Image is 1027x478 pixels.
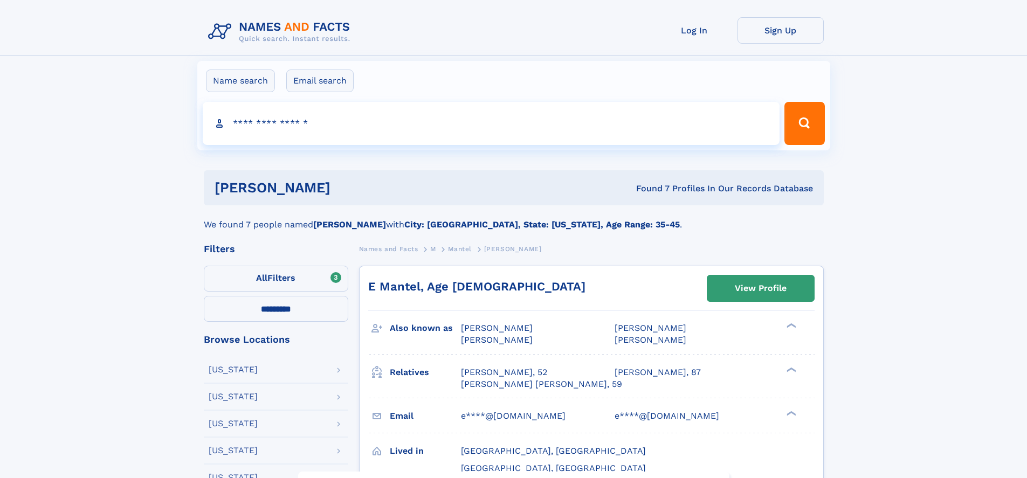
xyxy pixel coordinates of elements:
h3: Relatives [390,363,461,382]
span: [PERSON_NAME] [484,245,542,253]
a: View Profile [707,275,814,301]
label: Email search [286,70,354,92]
button: Search Button [784,102,824,145]
a: Names and Facts [359,242,418,255]
div: Found 7 Profiles In Our Records Database [483,183,813,195]
span: [PERSON_NAME] [461,323,533,333]
h3: Email [390,407,461,425]
div: Filters [204,244,348,254]
img: Logo Names and Facts [204,17,359,46]
a: Mantel [448,242,472,255]
input: search input [203,102,780,145]
div: ❯ [784,322,797,329]
div: We found 7 people named with . [204,205,824,231]
label: Filters [204,266,348,292]
span: M [430,245,436,253]
div: ❯ [784,410,797,417]
div: Browse Locations [204,335,348,344]
div: View Profile [735,276,787,301]
div: [US_STATE] [209,392,258,401]
a: Sign Up [737,17,824,44]
h3: Lived in [390,442,461,460]
h1: [PERSON_NAME] [215,181,484,195]
div: ❯ [784,366,797,373]
span: Mantel [448,245,472,253]
b: City: [GEOGRAPHIC_DATA], State: [US_STATE], Age Range: 35-45 [404,219,680,230]
span: [PERSON_NAME] [615,335,686,345]
b: [PERSON_NAME] [313,219,386,230]
a: E Mantel, Age [DEMOGRAPHIC_DATA] [368,280,585,293]
label: Name search [206,70,275,92]
a: [PERSON_NAME], 87 [615,366,701,378]
a: [PERSON_NAME], 52 [461,366,547,378]
a: Log In [651,17,737,44]
div: [US_STATE] [209,419,258,428]
span: All [256,273,267,283]
a: [PERSON_NAME] [PERSON_NAME], 59 [461,378,622,390]
span: [GEOGRAPHIC_DATA], [GEOGRAPHIC_DATA] [461,463,646,473]
h3: Also known as [390,319,461,337]
span: [GEOGRAPHIC_DATA], [GEOGRAPHIC_DATA] [461,446,646,456]
div: [US_STATE] [209,446,258,455]
span: [PERSON_NAME] [615,323,686,333]
a: M [430,242,436,255]
span: [PERSON_NAME] [461,335,533,345]
div: [US_STATE] [209,365,258,374]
